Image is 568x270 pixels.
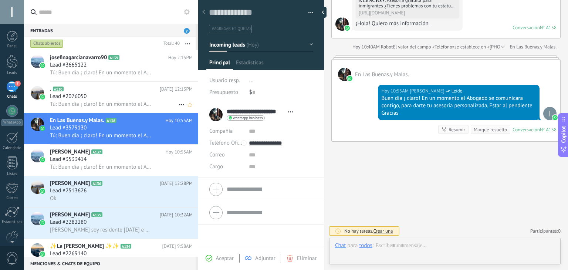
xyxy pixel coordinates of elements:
span: #agregar etiquetas [212,26,251,31]
span: Lead #3533414 [50,156,87,163]
img: waba.svg [345,26,350,31]
span: En Las Buenas.y Malas. [50,117,104,124]
div: $ [249,87,313,98]
span: Lead #2282280 [50,219,87,226]
span: Principal [209,59,230,70]
span: josefinagarcianavarro90 [50,54,107,61]
span: Correo [209,151,225,158]
div: WhatsApp [1,119,23,126]
span: Ok [50,195,56,202]
div: Resumir [449,126,465,133]
span: ... [249,77,254,84]
div: Gracias [381,109,536,117]
span: whatsapp business [233,116,263,120]
img: waba.svg [552,115,558,120]
a: avatariconEn Las Buenas.y Malas.A138Hoy 10:55AMLead #3579130Tú: Buen dia ¡ claro! En un momento e... [24,113,198,144]
span: Hoy 10:55AM [165,148,193,156]
span: A139 [108,55,119,60]
div: Leads [1,71,23,75]
span: Usuario resp. [209,77,240,84]
span: Copilot [560,126,567,143]
span: Tú: Buen dia ¡ claro! En un momento el Abogado se comunicara contigo, para darte tu asesoría pers... [50,132,152,139]
span: . [50,85,51,93]
span: [PERSON_NAME] [50,211,90,219]
span: [DATE] 12:13PM [160,85,193,93]
div: Conversación [513,126,540,133]
span: Hoy 2:15PM [168,54,193,61]
div: Compañía [209,125,243,137]
span: A137 [91,149,102,154]
span: Tú: Buen dia ¡ claro! En un momento el Abogado se comunicara contigo, para darte tu asesoría pers... [50,69,152,76]
span: [DATE] 10:32AM [159,211,193,219]
span: En Las Buenas.y Malas. [338,68,351,81]
a: avataricon[PERSON_NAME]A135[DATE] 10:32AMLead #2282280[PERSON_NAME] soy residente [DATE] e enviad... [24,207,198,239]
span: para [347,242,358,249]
span: Leído [452,87,463,95]
span: Presupuesto [209,89,238,96]
span: En Las Buenas.y Malas. [335,17,349,31]
div: Total: 40 [160,40,180,47]
img: icon [40,63,45,68]
div: Hoy 10:55AM [381,87,410,95]
div: Ocultar [319,7,327,18]
span: [DATE] 9:58AM [162,243,193,250]
div: No hay tareas. [344,228,393,234]
img: waba.svg [347,76,352,81]
span: Lead #2076050 [50,93,87,100]
span: 0 [558,228,561,234]
span: Lead #2513626 [50,187,87,195]
img: icon [40,94,45,99]
a: avatariconjosefinagarcianavarro90A139Hoy 2:15PMLead #3665122Tú: Buen dia ¡ claro! En un momento e... [24,50,198,81]
span: [PERSON_NAME] [50,148,90,156]
div: Chats [1,94,23,99]
a: En Las Buenas.y Malas. [510,43,557,51]
img: icon [40,252,45,257]
span: [DATE] 12:28PM [160,180,193,187]
span: 7 [15,81,21,87]
span: A130 [53,87,64,91]
span: 7 [184,28,190,34]
img: icon [40,126,45,131]
span: A135 [91,212,102,217]
div: № A138 [540,126,557,133]
div: [URL][DOMAIN_NAME] [359,10,456,16]
span: A134 [121,244,131,249]
span: Robot [381,44,393,50]
div: Marque resuelto [474,126,507,133]
span: Tú: Buen dia ¡ claro! En un momento el Abogado se comunicara contigo, para darte tu asesoría pers... [50,101,152,108]
div: Conversación [513,24,540,31]
span: : [372,242,373,249]
div: Estadísticas [1,220,23,225]
a: avataricon[PERSON_NAME]A136[DATE] 12:28PMLead #2513626Ok [24,176,198,207]
a: avataricon✨️La [PERSON_NAME] ✨️✨️A134[DATE] 9:58AMLead #2269140 [24,239,198,270]
div: Menciones & Chats de equipo [24,257,196,270]
a: Participantes:0 [530,228,561,234]
span: A138 [106,118,116,123]
span: Aceptar [216,255,234,262]
span: Adjuntar [255,255,275,262]
span: Lead #3579130 [50,124,87,132]
span: ✨️La [PERSON_NAME] ✨️✨️ [50,243,119,250]
span: A136 [91,181,102,186]
span: Lead #2269140 [50,250,87,257]
div: Hoy 10:40AM [352,43,381,51]
span: Tú: Buen dia ¡ claro! En un momento el Abogado se comunicara contigo, para darte tu asesoría pers... [50,163,152,171]
img: icon [40,220,45,225]
span: [PERSON_NAME] [50,180,90,187]
span: Cargo [209,164,223,169]
a: avataricon.A130[DATE] 12:13PMLead #2076050Tú: Buen dia ¡ claro! En un momento el Abogado se comun... [24,82,198,113]
span: Estadísticas [236,59,264,70]
span: El valor del campo «Teléfono» [393,43,454,51]
span: Eliminar [297,255,317,262]
img: icon [40,189,45,194]
span: Lead #3665122 [50,61,87,69]
div: ¡Hola! Quiero más información. [356,20,459,27]
span: lizeth cordoba (Oficina de Venta) [410,87,444,95]
div: Listas [1,172,23,176]
span: se establece en «[PHONE_NUMBER]» [454,43,530,51]
button: Teléfono Oficina [209,137,243,149]
div: № A138 [540,24,557,31]
div: Correo [1,196,23,200]
span: Hoy 10:55AM [165,117,193,124]
div: Panel [1,44,23,49]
